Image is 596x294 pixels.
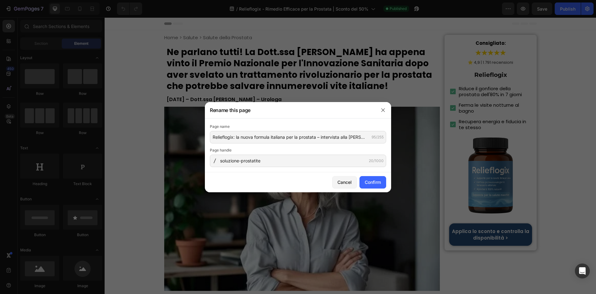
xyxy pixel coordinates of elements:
h2: Riduce il gonfiore della prostata dell'80% in 7 giorni [354,68,427,81]
div: 95/255 [372,134,384,140]
div: Page name [210,124,386,130]
p: [DATE] – Dott.ssa [PERSON_NAME] – Urologa [62,78,333,86]
div: Confirm [365,179,381,185]
div: Page handle [210,147,386,153]
h1: Ne parlano tutti! La Dott.ssa [PERSON_NAME] ha appena vinto il Premio Nazionale per l'Innovazione... [60,29,336,75]
h1: Home > Salute > Salute della Prostata [60,17,336,23]
button: Confirm [359,176,386,189]
img: gempages_578032762192134844-7b2c9cb2-bea0-41a5-a438-6698af5270d7.webp [345,117,427,200]
strong: Consigliato: [371,22,401,29]
div: Open Intercom Messenger [575,264,590,278]
span: ⭐ 4,9 | 1.791 recensioni [363,42,409,48]
img: gempages_578032762192134844-b767a10e-dd25-4eb7-921a-f46891849b88.webp [371,32,401,39]
div: Cancel [337,179,352,185]
a: Applica lo sconto e controlla la disponibilità > [345,206,427,228]
h2: Ferma le visite notturne al bagno [354,84,427,97]
strong: Relieflogix [370,54,402,61]
h2: Recupera energia e fiducia in te stesso [354,100,427,114]
button: Cancel [332,176,357,189]
p: Applica lo sconto e controlla la disponibilità > [345,211,427,224]
div: 20/1000 [369,158,384,164]
img: gempages_578032762192134844-63b34a74-cf4a-402b-94c0-335284219a59.webp [60,89,336,274]
h3: Rename this page [210,106,251,114]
